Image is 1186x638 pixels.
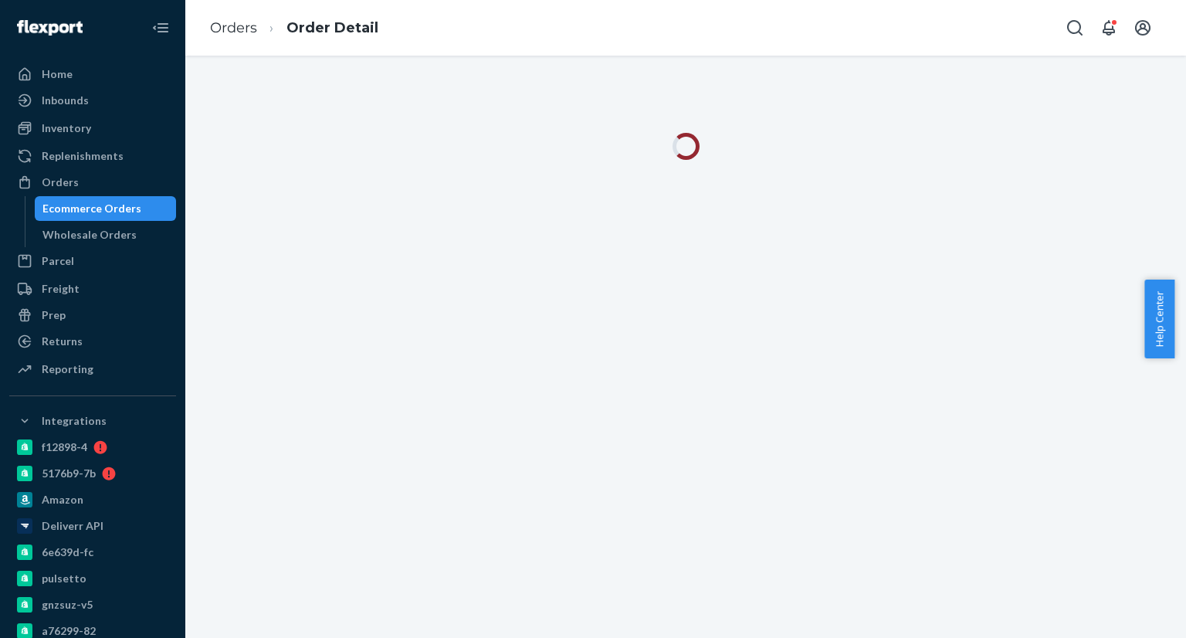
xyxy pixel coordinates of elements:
button: Open notifications [1093,12,1124,43]
a: Inbounds [9,88,176,113]
a: Order Detail [286,19,378,36]
div: 5176b9-7b [42,466,96,481]
a: Wholesale Orders [35,222,177,247]
div: Reporting [42,361,93,377]
a: 6e639d-fc [9,540,176,565]
button: Help Center [1144,280,1174,358]
a: Reporting [9,357,176,382]
button: Close Navigation [145,12,176,43]
div: gnzsuz-v5 [42,597,93,613]
div: pulsetto [42,571,86,586]
div: Amazon [42,492,83,507]
div: Prep [42,307,66,323]
div: Integrations [42,413,107,429]
div: Inventory [42,120,91,136]
a: Inventory [9,116,176,141]
a: Freight [9,277,176,301]
a: Home [9,62,176,87]
div: Returns [42,334,83,349]
div: Wholesale Orders [42,227,137,243]
img: Flexport logo [17,20,83,36]
a: Parcel [9,249,176,273]
a: Prep [9,303,176,327]
a: Ecommerce Orders [35,196,177,221]
a: Orders [9,170,176,195]
div: Home [42,66,73,82]
a: f12898-4 [9,435,176,460]
div: Parcel [42,253,74,269]
a: gnzsuz-v5 [9,592,176,617]
a: 5176b9-7b [9,461,176,486]
div: Deliverr API [42,518,103,534]
div: Inbounds [42,93,89,108]
div: Freight [42,281,80,297]
a: pulsetto [9,566,176,591]
div: 6e639d-fc [42,545,93,560]
button: Open Search Box [1059,12,1090,43]
ol: breadcrumbs [198,5,391,51]
button: Open account menu [1127,12,1158,43]
a: Amazon [9,487,176,512]
a: Returns [9,329,176,354]
div: f12898-4 [42,439,87,455]
a: Replenishments [9,144,176,168]
div: Orders [42,175,79,190]
a: Deliverr API [9,514,176,538]
div: Replenishments [42,148,124,164]
button: Integrations [9,409,176,433]
div: Ecommerce Orders [42,201,141,216]
a: Orders [210,19,257,36]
